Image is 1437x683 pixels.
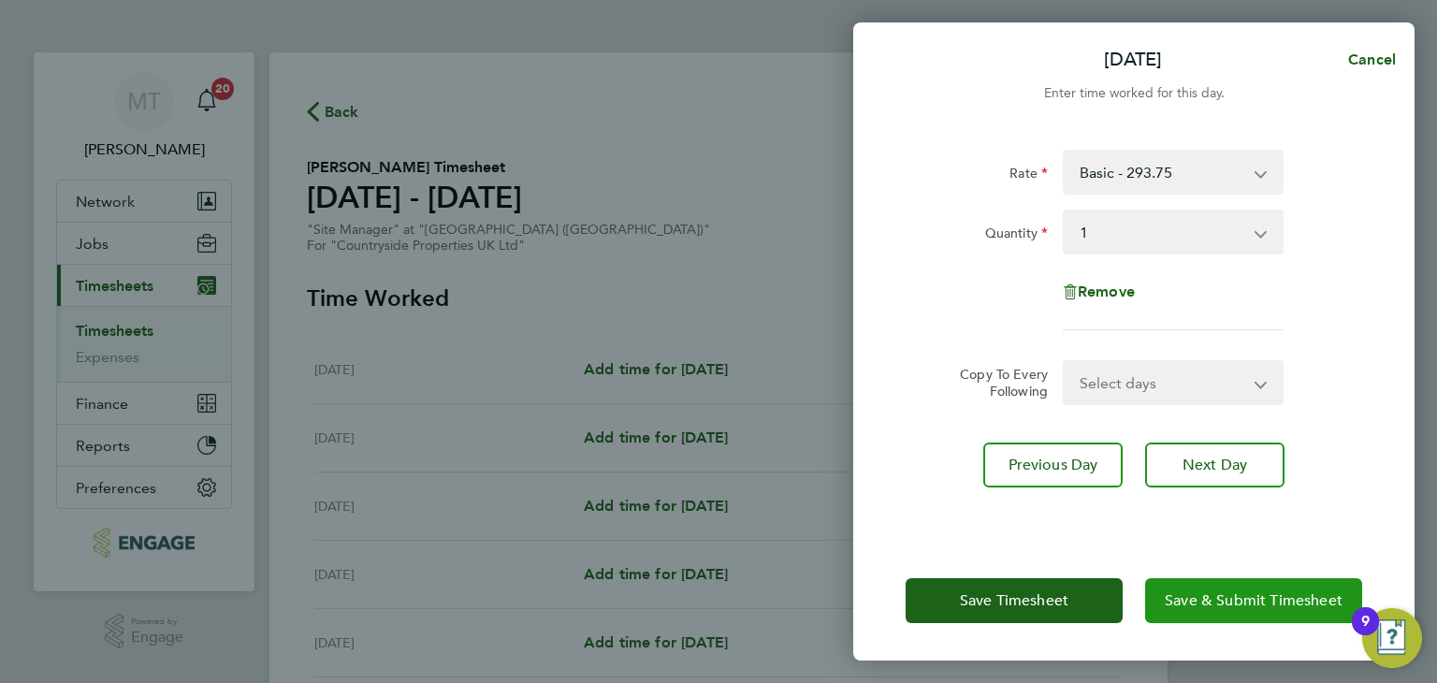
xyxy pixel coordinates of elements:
p: [DATE] [1104,47,1162,73]
button: Open Resource Center, 9 new notifications [1362,608,1422,668]
span: Save Timesheet [960,591,1068,610]
label: Copy To Every Following [945,366,1048,400]
label: Rate [1009,165,1048,187]
span: Remove [1078,283,1135,300]
span: Previous Day [1009,456,1098,474]
button: Remove [1063,284,1135,299]
span: Next Day [1183,456,1247,474]
div: Enter time worked for this day. [853,82,1415,105]
button: Previous Day [983,443,1123,487]
span: Cancel [1343,51,1396,68]
span: Save & Submit Timesheet [1165,591,1343,610]
button: Next Day [1145,443,1285,487]
div: 9 [1361,621,1370,646]
button: Save Timesheet [906,578,1123,623]
label: Quantity [985,225,1048,247]
button: Save & Submit Timesheet [1145,578,1362,623]
button: Cancel [1318,41,1415,79]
